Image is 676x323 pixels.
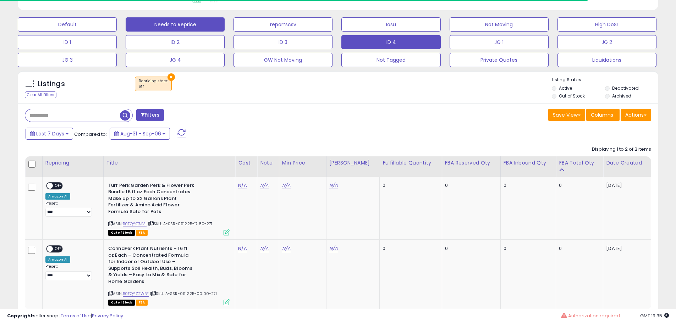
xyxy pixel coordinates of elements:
[108,182,230,235] div: ASIN:
[18,17,117,32] button: Default
[139,78,168,89] span: Repricing state :
[341,17,440,32] button: Iosu
[106,159,232,167] div: Title
[38,79,65,89] h5: Listings
[282,182,291,189] a: N/A
[591,111,613,118] span: Columns
[260,182,269,189] a: N/A
[329,182,338,189] a: N/A
[7,313,123,319] div: seller snap | |
[606,245,634,252] div: [DATE]
[282,159,323,167] div: Min Price
[445,182,495,189] div: 0
[233,35,332,49] button: ID 3
[341,35,440,49] button: ID 4
[126,17,225,32] button: Needs to Reprice
[233,53,332,67] button: GW Not Moving
[445,159,498,167] div: FBA Reserved Qty
[18,35,117,49] button: ID 1
[383,245,436,252] div: 0
[123,291,149,297] a: B0FQYZ2WBF
[282,245,291,252] a: N/A
[45,264,98,280] div: Preset:
[238,245,247,252] a: N/A
[167,73,175,81] button: ×
[606,182,634,189] div: [DATE]
[150,291,217,296] span: | SKU: A-SSR-091225-00.00-271
[559,159,600,167] div: FBA Total Qty
[126,53,225,67] button: JG 4
[504,182,551,189] div: 0
[110,128,170,140] button: Aug-31 - Sep-06
[74,131,107,138] span: Compared to:
[108,182,194,217] b: Turf Perk Garden Perk & Flower Perk Bundle 16 fl oz Each Concentrates Make Up to 32 Gallons Plant...
[450,17,549,32] button: Not Moving
[136,230,148,236] span: FBA
[548,109,585,121] button: Save View
[233,17,332,32] button: reportscsv
[552,77,658,83] p: Listing States:
[559,93,585,99] label: Out of Stock
[238,182,247,189] a: N/A
[7,312,33,319] strong: Copyright
[148,221,213,227] span: | SKU: A-SSR-091225-17.80-271
[108,300,135,306] span: All listings that are currently out of stock and unavailable for purchase on Amazon
[586,109,620,121] button: Columns
[45,159,100,167] div: Repricing
[557,53,656,67] button: Liquidations
[108,230,135,236] span: All listings that are currently out of stock and unavailable for purchase on Amazon
[136,109,164,121] button: Filters
[640,312,669,319] span: 2025-09-14 19:35 GMT
[120,130,161,137] span: Aug-31 - Sep-06
[445,245,495,252] div: 0
[383,182,436,189] div: 0
[557,17,656,32] button: High DoSL
[36,130,64,137] span: Last 7 Days
[45,193,70,200] div: Amazon AI
[53,246,64,252] span: OFF
[341,53,440,67] button: Not Tagged
[45,256,70,263] div: Amazon AI
[621,109,651,121] button: Actions
[383,159,439,167] div: Fulfillable Quantity
[559,245,598,252] div: 0
[25,91,56,98] div: Clear All Filters
[559,182,598,189] div: 0
[592,146,651,153] div: Displaying 1 to 2 of 2 items
[504,159,553,167] div: FBA inbound Qty
[612,85,639,91] label: Deactivated
[260,245,269,252] a: N/A
[559,85,572,91] label: Active
[92,312,123,319] a: Privacy Policy
[606,159,648,167] div: Date Created
[238,159,254,167] div: Cost
[18,53,117,67] button: JG 3
[45,201,98,217] div: Preset:
[53,183,64,189] span: OFF
[504,245,551,252] div: 0
[329,245,338,252] a: N/A
[450,53,549,67] button: Private Quotes
[108,245,194,286] b: CannaPerk Plant Nutrients – 16 fl oz Each – Concentrated Formula for Indoor or Outdoor Use – Supp...
[136,300,148,306] span: FBA
[557,35,656,49] button: JG 2
[61,312,91,319] a: Terms of Use
[450,35,549,49] button: JG 1
[126,35,225,49] button: ID 2
[260,159,276,167] div: Note
[329,159,377,167] div: [PERSON_NAME]
[123,221,147,227] a: B0FQYG7JVJ
[26,128,73,140] button: Last 7 Days
[139,84,168,89] div: off
[612,93,631,99] label: Archived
